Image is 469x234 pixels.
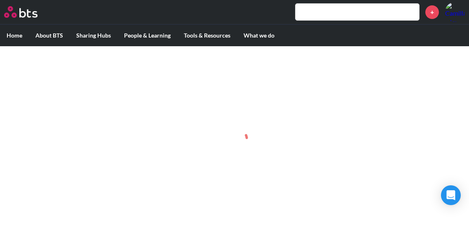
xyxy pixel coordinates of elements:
a: + [425,5,439,19]
label: About BTS [29,25,70,46]
label: Tools & Resources [177,25,237,46]
a: Go home [4,6,53,18]
label: People & Learning [117,25,177,46]
label: What we do [237,25,281,46]
img: BTS Logo [4,6,38,18]
img: Camilla Giovagnoli [445,2,465,22]
a: Profile [445,2,465,22]
div: Open Intercom Messenger [441,185,461,205]
label: Sharing Hubs [70,25,117,46]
